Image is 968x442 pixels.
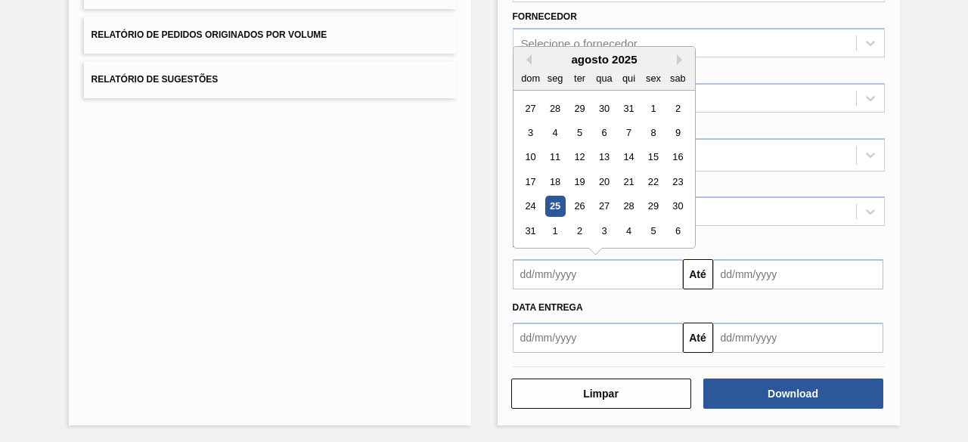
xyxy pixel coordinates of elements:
button: Download [703,379,883,409]
button: Até [683,259,713,289]
div: Selecione o fornecedor [521,37,638,50]
div: Choose quinta-feira, 21 de agosto de 2025 [618,172,638,192]
div: Choose quarta-feira, 20 de agosto de 2025 [594,172,614,192]
div: Choose sexta-feira, 29 de agosto de 2025 [643,196,663,217]
div: sab [667,68,687,88]
button: Limpar [511,379,691,409]
div: Choose sexta-feira, 5 de setembro de 2025 [643,221,663,241]
div: Choose quinta-feira, 4 de setembro de 2025 [618,221,638,241]
div: Choose segunda-feira, 11 de agosto de 2025 [544,147,565,168]
div: Choose sexta-feira, 8 de agosto de 2025 [643,122,663,143]
div: qui [618,68,638,88]
span: Relatório de Pedidos Originados por Volume [92,29,327,40]
div: Choose terça-feira, 29 de julho de 2025 [569,98,589,119]
input: dd/mm/yyyy [513,323,683,353]
button: Next Month [677,54,687,65]
div: Choose sexta-feira, 1 de agosto de 2025 [643,98,663,119]
button: Relatório de Pedidos Originados por Volume [84,17,456,54]
div: Choose segunda-feira, 1 de setembro de 2025 [544,221,565,241]
input: dd/mm/yyyy [513,259,683,289]
div: Choose terça-feira, 19 de agosto de 2025 [569,172,589,192]
div: Choose sexta-feira, 22 de agosto de 2025 [643,172,663,192]
div: Choose quinta-feira, 14 de agosto de 2025 [618,147,638,168]
div: Choose quarta-feira, 27 de agosto de 2025 [594,196,614,217]
label: Fornecedor [513,11,577,22]
div: Choose domingo, 27 de julho de 2025 [520,98,541,119]
div: agosto 2025 [513,53,695,66]
div: Choose quinta-feira, 7 de agosto de 2025 [618,122,638,143]
div: Choose quarta-feira, 13 de agosto de 2025 [594,147,614,168]
div: Choose quarta-feira, 6 de agosto de 2025 [594,122,614,143]
div: sex [643,68,663,88]
div: Choose terça-feira, 5 de agosto de 2025 [569,122,589,143]
div: Choose quarta-feira, 30 de julho de 2025 [594,98,614,119]
input: dd/mm/yyyy [713,259,883,289]
input: dd/mm/yyyy [713,323,883,353]
div: Choose segunda-feira, 28 de julho de 2025 [544,98,565,119]
div: Choose quinta-feira, 31 de julho de 2025 [618,98,638,119]
div: Choose sábado, 6 de setembro de 2025 [667,221,687,241]
div: ter [569,68,589,88]
button: Até [683,323,713,353]
div: Choose domingo, 17 de agosto de 2025 [520,172,541,192]
div: Choose sexta-feira, 15 de agosto de 2025 [643,147,663,168]
span: Data entrega [513,302,583,313]
div: Choose domingo, 10 de agosto de 2025 [520,147,541,168]
div: Choose segunda-feira, 25 de agosto de 2025 [544,196,565,217]
div: Choose segunda-feira, 4 de agosto de 2025 [544,122,565,143]
div: Choose domingo, 24 de agosto de 2025 [520,196,541,217]
div: Choose sábado, 30 de agosto de 2025 [667,196,687,217]
button: Previous Month [521,54,532,65]
button: Relatório de Sugestões [84,61,456,98]
div: dom [520,68,541,88]
div: Choose terça-feira, 12 de agosto de 2025 [569,147,589,168]
div: Choose sábado, 23 de agosto de 2025 [667,172,687,192]
div: Choose domingo, 3 de agosto de 2025 [520,122,541,143]
div: Choose domingo, 31 de agosto de 2025 [520,221,541,241]
div: Choose quarta-feira, 3 de setembro de 2025 [594,221,614,241]
div: Choose sábado, 9 de agosto de 2025 [667,122,687,143]
div: Choose terça-feira, 2 de setembro de 2025 [569,221,589,241]
div: seg [544,68,565,88]
div: Choose segunda-feira, 18 de agosto de 2025 [544,172,565,192]
div: Choose terça-feira, 26 de agosto de 2025 [569,196,589,217]
div: Choose sábado, 16 de agosto de 2025 [667,147,687,168]
div: Choose sábado, 2 de agosto de 2025 [667,98,687,119]
div: qua [594,68,614,88]
div: month 2025-08 [518,96,690,243]
span: Relatório de Sugestões [92,74,219,85]
div: Choose quinta-feira, 28 de agosto de 2025 [618,196,638,217]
